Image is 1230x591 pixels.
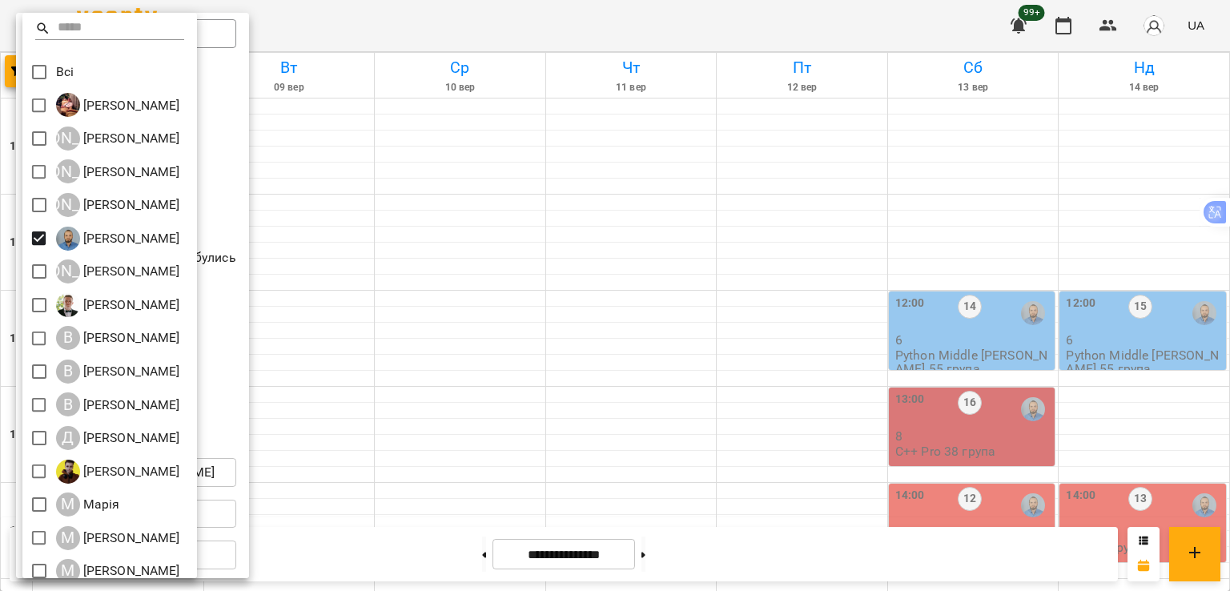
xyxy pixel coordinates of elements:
[56,360,180,384] a: В [PERSON_NAME]
[56,559,80,583] div: М
[80,295,180,315] p: [PERSON_NAME]
[80,396,180,415] p: [PERSON_NAME]
[80,195,180,215] p: [PERSON_NAME]
[80,163,180,182] p: [PERSON_NAME]
[80,428,180,448] p: [PERSON_NAME]
[56,526,180,550] a: М [PERSON_NAME]
[56,326,180,350] a: В [PERSON_NAME]
[56,426,180,450] a: Д [PERSON_NAME]
[56,159,80,183] div: [PERSON_NAME]
[56,460,180,484] a: Д [PERSON_NAME]
[56,460,80,484] img: Д
[80,328,180,348] p: [PERSON_NAME]
[56,193,80,217] div: [PERSON_NAME]
[56,227,80,251] img: А
[56,492,120,517] a: М Марія
[56,93,80,117] img: І
[56,426,180,450] div: Денис Замрій
[80,96,180,115] p: [PERSON_NAME]
[80,561,180,581] p: [PERSON_NAME]
[56,293,180,317] div: Вадим Моргун
[80,529,180,548] p: [PERSON_NAME]
[56,127,180,151] a: [PERSON_NAME] [PERSON_NAME]
[56,426,80,450] div: Д
[80,229,180,248] p: [PERSON_NAME]
[56,460,180,484] div: Денис Пущало
[56,492,120,517] div: Марія
[80,362,180,381] p: [PERSON_NAME]
[56,193,180,217] a: [PERSON_NAME] [PERSON_NAME]
[80,262,180,281] p: [PERSON_NAME]
[56,326,80,350] div: В
[80,129,180,148] p: [PERSON_NAME]
[56,259,80,283] div: [PERSON_NAME]
[56,62,74,82] p: Всі
[80,495,120,514] p: Марія
[56,526,180,550] div: Микита Пономарьов
[56,392,180,416] a: В [PERSON_NAME]
[56,392,80,416] div: В
[56,259,180,283] a: [PERSON_NAME] [PERSON_NAME]
[56,293,180,317] a: В [PERSON_NAME]
[56,492,80,517] div: М
[56,360,80,384] div: В
[56,559,180,583] a: М [PERSON_NAME]
[56,159,180,183] a: [PERSON_NAME] [PERSON_NAME]
[56,360,180,384] div: Володимир Ярошинський
[56,392,180,416] div: Віталій Кадуха
[56,559,180,583] div: Михайло Поліщук
[56,93,180,117] a: І [PERSON_NAME]
[56,293,80,317] img: В
[56,227,180,251] a: А [PERSON_NAME]
[56,127,80,151] div: [PERSON_NAME]
[80,462,180,481] p: [PERSON_NAME]
[56,526,80,550] div: М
